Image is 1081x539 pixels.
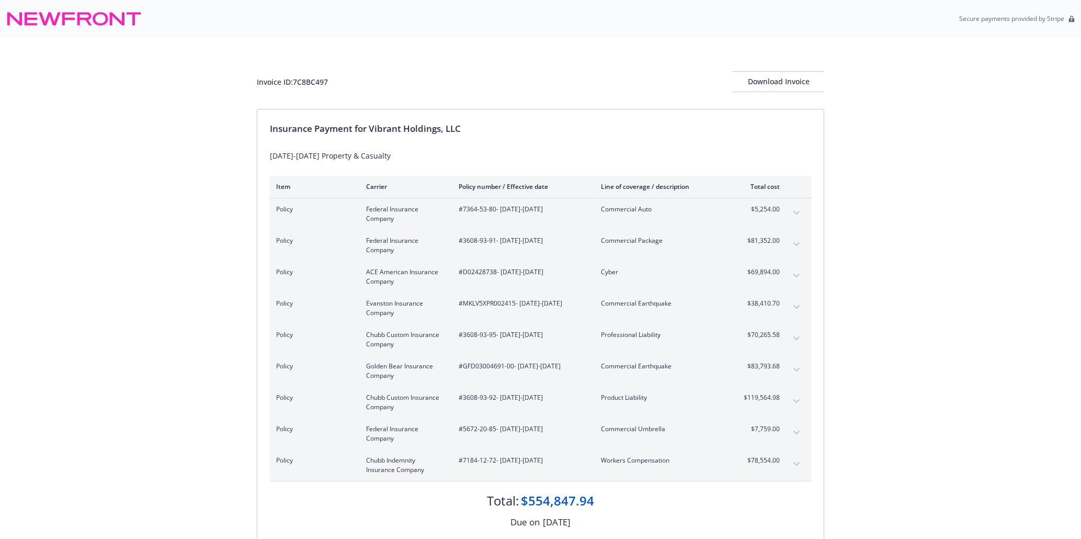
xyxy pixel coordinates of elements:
[601,456,724,465] span: Workers Compensation
[741,393,780,402] span: $119,564.98
[366,267,442,286] span: ACE American Insurance Company
[276,330,349,340] span: Policy
[601,330,724,340] span: Professional Liability
[366,456,442,475] span: Chubb Indemnity Insurance Company
[257,76,328,87] div: Invoice ID: 7C8BC497
[741,362,780,371] span: $83,793.68
[366,299,442,318] span: Evanston Insurance Company
[788,236,805,253] button: expand content
[366,330,442,349] span: Chubb Custom Insurance Company
[276,205,349,214] span: Policy
[366,424,442,443] span: Federal Insurance Company
[741,456,780,465] span: $78,554.00
[270,293,811,324] div: PolicyEvanston Insurance Company#MKLV5XPR002415- [DATE]-[DATE]Commercial Earthquake$38,410.70expa...
[601,267,724,277] span: Cyber
[459,330,584,340] span: #3608-93-95 - [DATE]-[DATE]
[366,362,442,380] span: Golden Bear Insurance Company
[270,387,811,418] div: PolicyChubb Custom Insurance Company#3608-93-92- [DATE]-[DATE]Product Liability$119,564.98expand ...
[543,515,571,529] div: [DATE]
[741,299,780,308] span: $38,410.70
[459,393,584,402] span: #3608-93-92 - [DATE]-[DATE]
[459,362,584,371] span: #GFD03004691-00 - [DATE]-[DATE]
[276,393,349,402] span: Policy
[459,236,584,245] span: #3608-93-91 - [DATE]-[DATE]
[366,393,442,412] span: Chubb Custom Insurance Company
[788,393,805,410] button: expand content
[741,236,780,245] span: $81,352.00
[276,456,349,465] span: Policy
[459,299,584,308] span: #MKLV5XPR002415 - [DATE]-[DATE]
[741,205,780,214] span: $5,254.00
[601,424,724,434] span: Commercial Umbrella
[959,14,1064,23] p: Secure payments provided by Stripe
[788,299,805,316] button: expand content
[788,205,805,221] button: expand content
[270,418,811,450] div: PolicyFederal Insurance Company#5672-20-85- [DATE]-[DATE]Commercial Umbrella$7,759.00expand content
[270,324,811,355] div: PolicyChubb Custom Insurance Company#3608-93-95- [DATE]-[DATE]Professional Liability$70,265.58exp...
[366,236,442,255] span: Federal Insurance Company
[276,299,349,308] span: Policy
[459,424,584,434] span: #5672-20-85 - [DATE]-[DATE]
[270,150,811,161] div: [DATE]-[DATE] Property & Casualty
[601,205,724,214] span: Commercial Auto
[741,182,780,191] div: Total cost
[276,267,349,277] span: Policy
[270,198,811,230] div: PolicyFederal Insurance Company#7364-53-80- [DATE]-[DATE]Commercial Auto$5,254.00expand content
[788,330,805,347] button: expand content
[510,515,540,529] div: Due on
[459,456,584,465] span: #7184-12-72 - [DATE]-[DATE]
[601,236,724,245] span: Commercial Package
[276,362,349,371] span: Policy
[459,267,584,277] span: #D02428738 - [DATE]-[DATE]
[270,355,811,387] div: PolicyGolden Bear Insurance Company#GFD03004691-00- [DATE]-[DATE]Commercial Earthquake$83,793.68e...
[270,450,811,481] div: PolicyChubb Indemnity Insurance Company#7184-12-72- [DATE]-[DATE]Workers Compensation$78,554.00ex...
[366,205,442,223] span: Federal Insurance Company
[601,362,724,371] span: Commercial Earthquake
[788,424,805,441] button: expand content
[601,299,724,308] span: Commercial Earthquake
[459,205,584,214] span: #7364-53-80 - [DATE]-[DATE]
[788,267,805,284] button: expand content
[459,182,584,191] div: Policy number / Effective date
[270,230,811,261] div: PolicyFederal Insurance Company#3608-93-91- [DATE]-[DATE]Commercial Package$81,352.00expand content
[601,393,724,402] span: Product Liability
[270,261,811,293] div: PolicyACE American Insurance Company#D02428738- [DATE]-[DATE]Cyber$69,894.00expand content
[487,492,519,510] div: Total:
[276,424,349,434] span: Policy
[733,72,824,92] div: Download Invoice
[741,267,780,277] span: $69,894.00
[601,182,724,191] div: Line of coverage / description
[521,492,594,510] div: $554,847.94
[788,456,805,473] button: expand content
[276,236,349,245] span: Policy
[788,362,805,378] button: expand content
[733,71,824,92] button: Download Invoice
[366,182,442,191] div: Carrier
[270,122,811,136] div: Insurance Payment for Vibrant Holdings, LLC
[741,330,780,340] span: $70,265.58
[741,424,780,434] span: $7,759.00
[276,182,349,191] div: Item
